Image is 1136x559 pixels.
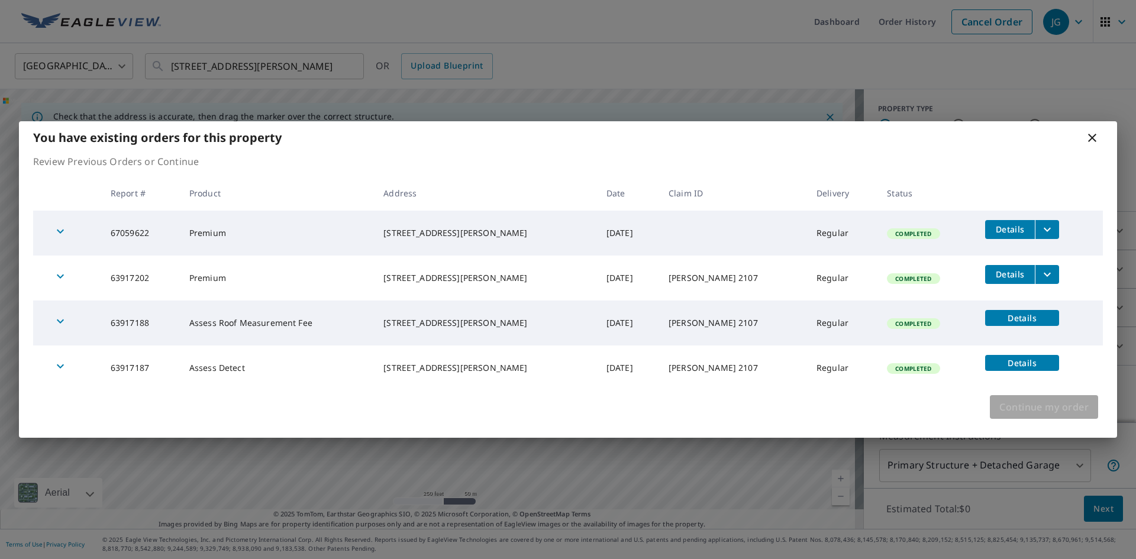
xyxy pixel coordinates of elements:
td: [PERSON_NAME] 2107 [659,300,807,345]
b: You have existing orders for this property [33,130,282,146]
td: Regular [807,256,877,300]
td: Regular [807,211,877,256]
div: [STREET_ADDRESS][PERSON_NAME] [383,317,588,329]
span: Details [992,224,1028,235]
button: detailsBtn-67059622 [985,220,1035,239]
button: detailsBtn-63917187 [985,355,1059,371]
td: [PERSON_NAME] 2107 [659,256,807,300]
th: Date [597,176,659,211]
button: detailsBtn-63917188 [985,310,1059,326]
span: Details [992,357,1052,369]
th: Status [877,176,976,211]
td: 63917187 [101,345,180,390]
td: [DATE] [597,345,659,390]
td: [DATE] [597,256,659,300]
div: [STREET_ADDRESS][PERSON_NAME] [383,362,588,374]
button: filesDropdownBtn-63917202 [1035,265,1059,284]
div: [STREET_ADDRESS][PERSON_NAME] [383,272,588,284]
td: 67059622 [101,211,180,256]
td: [DATE] [597,300,659,345]
div: [STREET_ADDRESS][PERSON_NAME] [383,227,588,239]
span: Completed [888,319,938,328]
p: Review Previous Orders or Continue [33,154,1103,169]
th: Report # [101,176,180,211]
td: Assess Detect [180,345,374,390]
button: Continue my order [990,395,1098,419]
span: Completed [888,274,938,283]
td: 63917188 [101,300,180,345]
span: Continue my order [999,399,1089,415]
th: Delivery [807,176,877,211]
button: detailsBtn-63917202 [985,265,1035,284]
td: Regular [807,345,877,390]
th: Address [374,176,597,211]
td: Premium [180,256,374,300]
span: Details [992,269,1028,280]
span: Completed [888,364,938,373]
td: Regular [807,300,877,345]
th: Claim ID [659,176,807,211]
span: Details [992,312,1052,324]
td: Assess Roof Measurement Fee [180,300,374,345]
span: Completed [888,230,938,238]
td: [PERSON_NAME] 2107 [659,345,807,390]
th: Product [180,176,374,211]
button: filesDropdownBtn-67059622 [1035,220,1059,239]
td: Premium [180,211,374,256]
td: [DATE] [597,211,659,256]
td: 63917202 [101,256,180,300]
